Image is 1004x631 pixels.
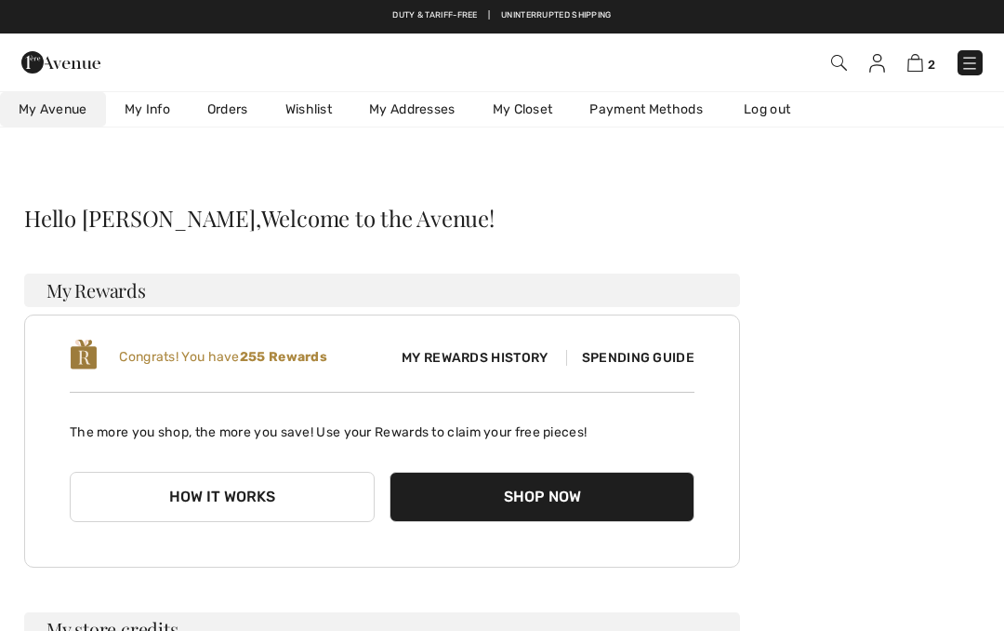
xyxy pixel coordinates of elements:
p: The more you shop, the more you save! Use your Rewards to claim your free pieces! [70,408,694,442]
a: Orders [189,92,267,127]
b: 255 Rewards [240,349,327,365]
span: 2 [928,58,935,72]
img: Search [831,55,847,71]
span: Congrats! You have [119,349,327,365]
span: My Avenue [19,100,87,119]
a: My Closet [474,92,572,127]
a: 2 [907,51,935,74]
img: My Info [869,54,885,73]
img: Shopping Bag [907,54,923,72]
a: 1ère Avenue [21,52,100,70]
span: Spending Guide [566,350,694,366]
a: Wishlist [267,92,350,127]
button: How it works [70,472,375,522]
img: loyalty_logo_r.svg [70,338,98,371]
img: 1ère Avenue [21,44,100,81]
div: Hello [PERSON_NAME], [24,207,740,229]
span: My Rewards History [387,348,562,368]
img: Menu [960,54,979,73]
a: Log out [725,92,827,127]
button: Shop Now [390,472,694,522]
h3: My Rewards [24,274,740,307]
span: Welcome to the Avenue! [261,207,495,229]
a: Payment Methods [571,92,721,127]
a: My Info [106,92,189,127]
a: My Addresses [350,92,474,127]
